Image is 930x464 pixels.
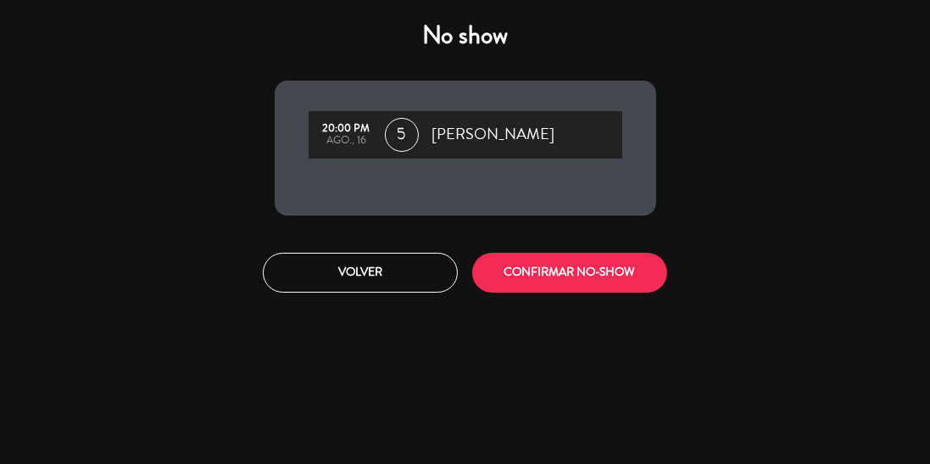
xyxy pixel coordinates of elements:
[275,20,656,51] h4: No show
[472,253,667,293] button: CONFIRMAR NO-SHOW
[385,118,419,152] span: 5
[317,123,376,135] div: 20:00 PM
[263,253,458,293] button: Volver
[317,135,376,147] div: ago., 16
[432,122,555,148] span: [PERSON_NAME]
